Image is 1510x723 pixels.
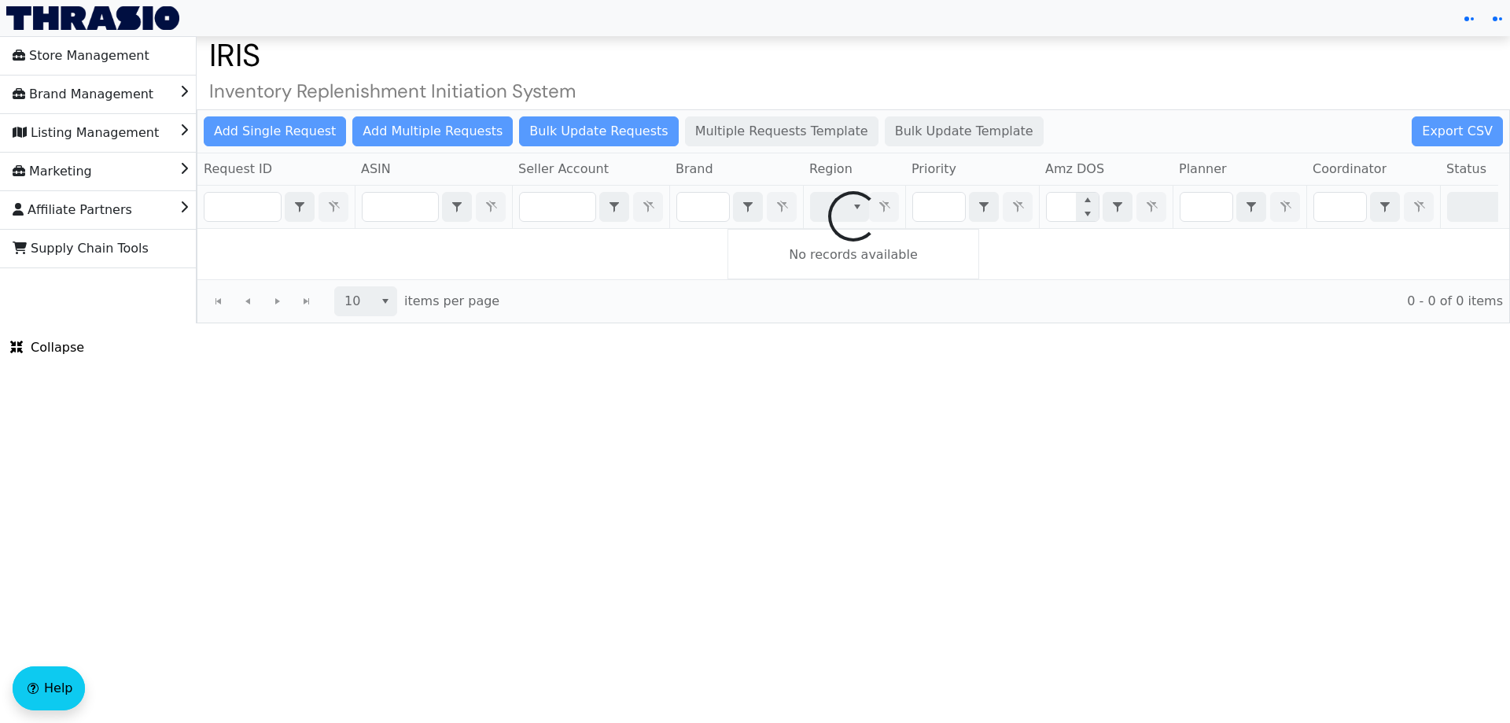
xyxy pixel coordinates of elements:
h4: Inventory Replenishment Initiation System [197,80,1510,103]
span: Listing Management [13,120,159,146]
span: Store Management [13,43,149,68]
span: Brand Management [13,82,153,107]
span: Supply Chain Tools [13,236,149,261]
span: Collapse [10,338,84,357]
span: Help [44,679,72,698]
span: Marketing [13,159,92,184]
img: Thrasio Logo [6,6,179,30]
h1: IRIS [197,36,1510,74]
span: Affiliate Partners [13,197,132,223]
button: Help floatingactionbutton [13,666,85,710]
